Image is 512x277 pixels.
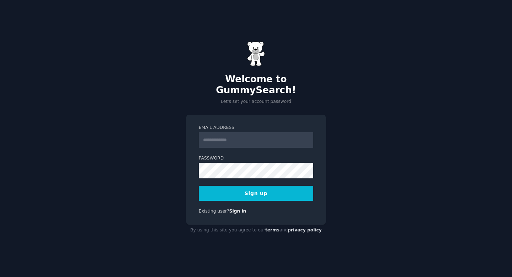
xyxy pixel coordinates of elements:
div: By using this site you agree to our and [186,225,326,236]
a: Sign in [229,209,246,214]
button: Sign up [199,186,313,201]
span: Existing user? [199,209,229,214]
a: terms [265,228,279,232]
h2: Welcome to GummySearch! [186,74,326,96]
a: privacy policy [288,228,322,232]
label: Email Address [199,125,313,131]
label: Password [199,155,313,162]
img: Gummy Bear [247,41,265,66]
p: Let's set your account password [186,99,326,105]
